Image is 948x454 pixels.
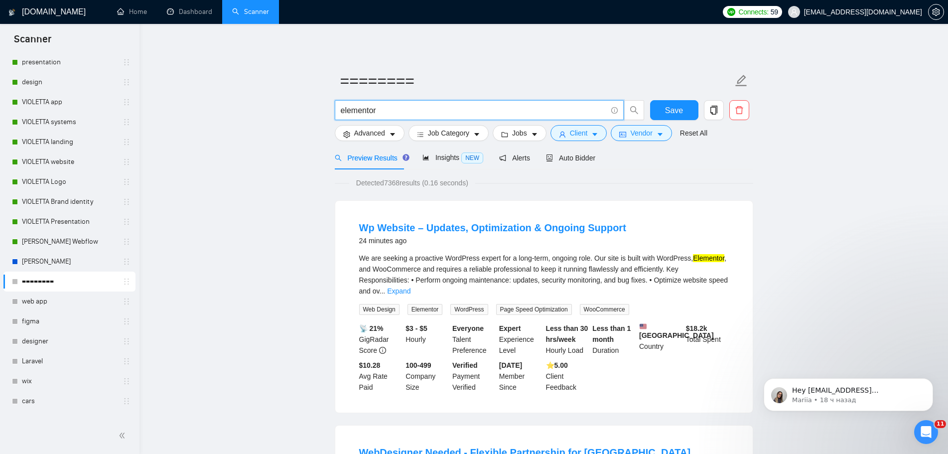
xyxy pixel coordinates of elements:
[650,100,698,120] button: Save
[559,131,566,138] span: user
[749,357,948,427] iframe: Intercom notifications сообщение
[402,153,410,162] div: Tooltip anchor
[639,323,714,339] b: [GEOGRAPHIC_DATA]
[544,360,591,393] div: Client Feedback
[546,361,568,369] b: ⭐️ 5.00
[630,128,652,139] span: Vendor
[123,218,131,226] span: holder
[123,138,131,146] span: holder
[123,118,131,126] span: holder
[22,192,117,212] a: VIOLETTA Brand identity
[354,128,385,139] span: Advanced
[408,125,489,141] button: barsJob Categorycaret-down
[406,324,427,332] b: $3 - $5
[611,125,672,141] button: idcardVendorcaret-down
[550,125,607,141] button: userClientcaret-down
[680,128,707,139] a: Reset All
[123,357,131,365] span: holder
[693,254,724,262] mark: Elementor
[123,158,131,166] span: holder
[22,172,117,192] a: VIOLETTA Logo
[640,323,647,330] img: 🇺🇸
[590,323,637,356] div: Duration
[340,68,733,93] input: Scanner name...
[6,32,59,53] span: Scanner
[422,153,483,161] span: Insights
[335,154,342,161] span: search
[389,131,396,138] span: caret-down
[349,177,475,188] span: Detected 7368 results (0.16 seconds)
[22,391,117,411] a: cars
[546,154,553,161] span: robot
[570,128,588,139] span: Client
[461,152,483,163] span: NEW
[546,324,588,343] b: Less than 30 hrs/week
[730,106,749,115] span: delete
[8,4,15,20] img: logo
[167,7,212,16] a: dashboardDashboard
[531,131,538,138] span: caret-down
[404,360,450,393] div: Company Size
[619,131,626,138] span: idcard
[499,154,506,161] span: notification
[123,317,131,325] span: holder
[512,128,527,139] span: Jobs
[123,58,131,66] span: holder
[359,361,381,369] b: $10.28
[22,112,117,132] a: VIOLETTA systems
[473,131,480,138] span: caret-down
[123,298,131,305] span: holder
[428,128,469,139] span: Job Category
[22,411,117,431] a: casino ui/ux
[450,360,497,393] div: Payment Verified
[22,232,117,252] a: [PERSON_NAME] Webflow
[123,337,131,345] span: holder
[335,154,406,162] span: Preview Results
[357,323,404,356] div: GigRadar Score
[450,323,497,356] div: Talent Preference
[501,131,508,138] span: folder
[22,371,117,391] a: wix
[592,324,631,343] b: Less than 1 month
[22,311,117,331] a: figma
[123,417,131,425] span: holder
[704,106,723,115] span: copy
[341,104,607,117] input: Search Freelance Jobs...
[406,361,431,369] b: 100-499
[359,222,626,233] a: Wp Website – Updates, Optimization & Ongoing Support
[729,100,749,120] button: delete
[546,154,595,162] span: Auto Bidder
[22,52,117,72] a: presentation
[22,132,117,152] a: VIOLETTA landing
[791,8,798,15] span: user
[928,8,944,16] a: setting
[359,324,384,332] b: 📡 21%
[624,100,644,120] button: search
[22,252,117,272] a: [PERSON_NAME]
[22,152,117,172] a: VIOLETTA website
[499,361,522,369] b: [DATE]
[544,323,591,356] div: Hourly Load
[450,304,488,315] span: WordPress
[591,131,598,138] span: caret-down
[497,360,544,393] div: Member Since
[496,304,572,315] span: Page Speed Optimization
[22,331,117,351] a: designer
[379,347,386,354] span: info-circle
[123,78,131,86] span: holder
[929,8,944,16] span: setting
[357,360,404,393] div: Avg Rate Paid
[611,107,618,114] span: info-circle
[637,323,684,356] div: Country
[22,351,117,371] a: Laravel
[117,7,147,16] a: homeHome
[928,4,944,20] button: setting
[119,431,129,441] span: double-left
[738,6,768,17] span: Connects:
[422,154,429,161] span: area-chart
[123,238,131,246] span: holder
[123,198,131,206] span: holder
[22,212,117,232] a: VIOLETTA Presentation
